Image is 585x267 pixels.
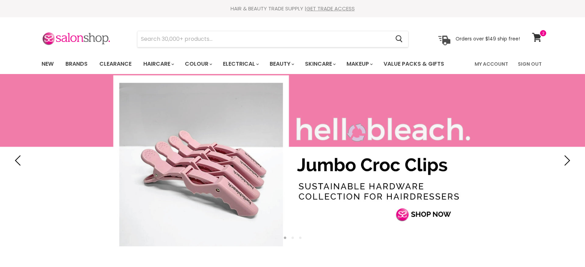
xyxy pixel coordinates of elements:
div: HAIR & BEAUTY TRADE SUPPLY | [33,5,552,12]
li: Page dot 1 [284,237,286,239]
a: Makeup [341,57,377,71]
button: Previous [12,154,26,167]
nav: Main [33,54,552,74]
ul: Main menu [36,54,460,74]
a: Colour [180,57,216,71]
a: Sign Out [514,57,546,71]
p: Orders over $149 ship free! [456,36,520,42]
a: Haircare [138,57,178,71]
a: Value Packs & Gifts [378,57,449,71]
a: Beauty [264,57,298,71]
button: Next [559,154,573,167]
a: New [36,57,59,71]
a: Electrical [218,57,263,71]
iframe: Gorgias live chat messenger [550,234,578,260]
li: Page dot 3 [299,237,301,239]
form: Product [137,31,408,47]
a: Clearance [94,57,137,71]
a: My Account [470,57,512,71]
a: GET TRADE ACCESS [306,5,355,12]
button: Search [390,31,408,47]
li: Page dot 2 [291,237,294,239]
a: Brands [60,57,93,71]
a: Skincare [300,57,340,71]
input: Search [137,31,390,47]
